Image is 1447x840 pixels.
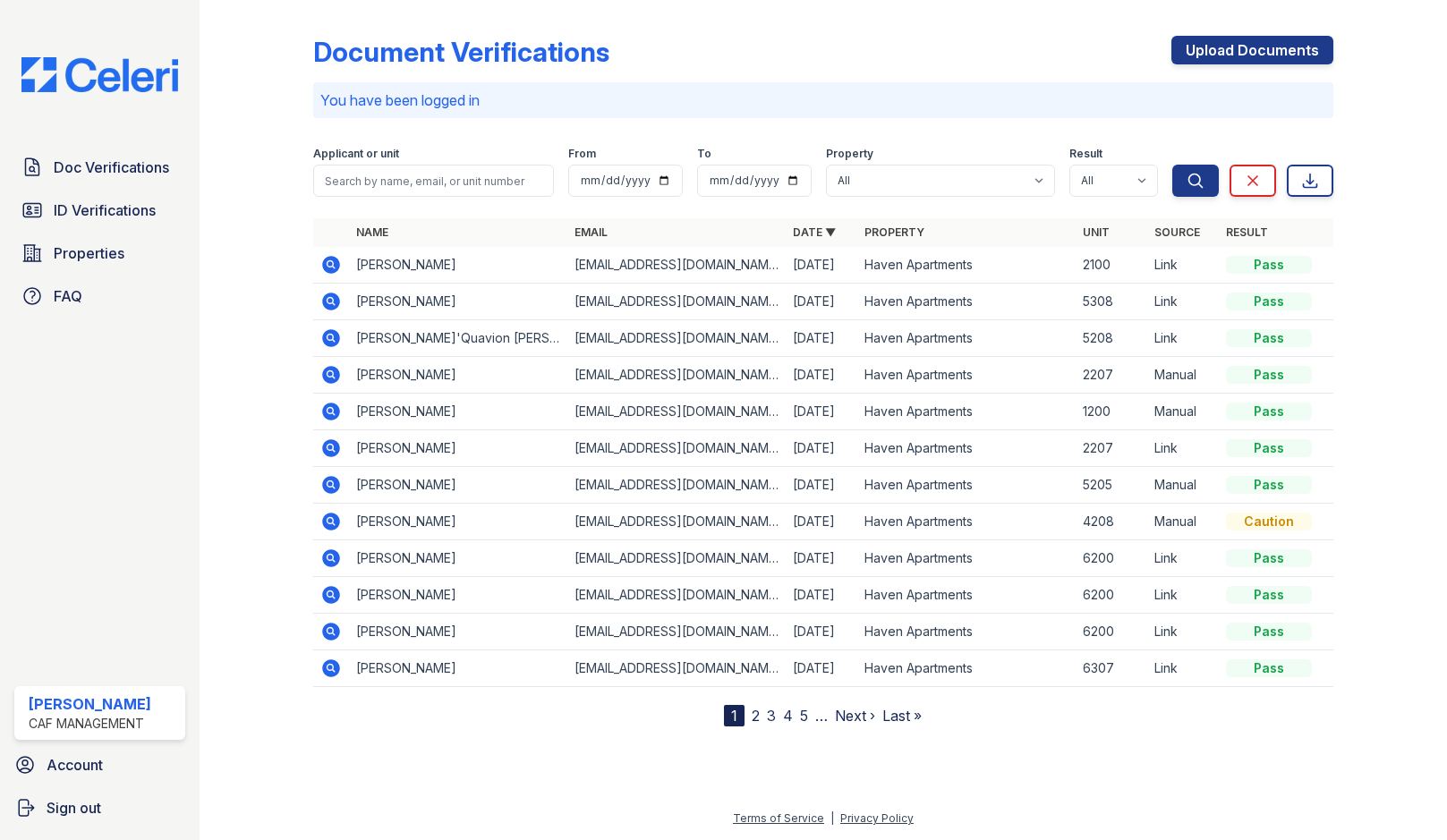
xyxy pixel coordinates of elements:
a: Properties [14,235,185,271]
td: Haven Apartments [857,394,1076,430]
td: [DATE] [786,614,857,650]
a: Unit [1083,225,1110,239]
td: Manual [1147,394,1219,430]
td: Haven Apartments [857,467,1076,504]
td: [DATE] [786,540,857,577]
td: [PERSON_NAME] [349,357,567,394]
div: Pass [1226,256,1312,274]
a: 2 [752,707,760,725]
td: [EMAIL_ADDRESS][DOMAIN_NAME] [567,577,786,614]
td: [DATE] [786,284,857,320]
td: [PERSON_NAME] [349,577,567,614]
a: Name [356,225,388,239]
a: 3 [767,707,776,725]
a: Sign out [7,790,192,826]
label: Applicant or unit [313,147,399,161]
div: 1 [724,705,745,726]
td: Link [1147,614,1219,650]
td: [EMAIL_ADDRESS][DOMAIN_NAME] [567,247,786,284]
td: Link [1147,284,1219,320]
a: Terms of Service [733,811,824,825]
td: [PERSON_NAME] [349,394,567,430]
td: [DATE] [786,247,857,284]
td: [PERSON_NAME] [349,540,567,577]
td: [PERSON_NAME] [349,650,567,687]
td: [PERSON_NAME] [349,504,567,540]
div: Pass [1226,439,1312,457]
div: [PERSON_NAME] [29,693,151,715]
td: [EMAIL_ADDRESS][DOMAIN_NAME] [567,650,786,687]
label: To [697,147,711,161]
a: FAQ [14,278,185,314]
div: Caution [1226,513,1312,530]
a: Doc Verifications [14,149,185,185]
span: FAQ [54,285,82,307]
td: [DATE] [786,577,857,614]
td: 6200 [1076,577,1147,614]
td: Manual [1147,467,1219,504]
td: 6307 [1076,650,1147,687]
a: 5 [800,707,808,725]
td: Haven Apartments [857,247,1076,284]
label: Property [826,147,873,161]
td: [EMAIL_ADDRESS][DOMAIN_NAME] [567,504,786,540]
a: Privacy Policy [840,811,914,825]
td: 5208 [1076,320,1147,357]
a: 4 [783,707,793,725]
td: Haven Apartments [857,320,1076,357]
a: Source [1154,225,1200,239]
a: ID Verifications [14,192,185,228]
td: [EMAIL_ADDRESS][DOMAIN_NAME] [567,394,786,430]
td: [PERSON_NAME] [349,247,567,284]
div: | [830,811,834,825]
td: Link [1147,320,1219,357]
span: Doc Verifications [54,157,169,178]
td: [EMAIL_ADDRESS][DOMAIN_NAME] [567,320,786,357]
td: Link [1147,577,1219,614]
td: [EMAIL_ADDRESS][DOMAIN_NAME] [567,430,786,467]
a: Result [1226,225,1268,239]
a: Upload Documents [1171,36,1333,64]
div: Pass [1226,476,1312,494]
input: Search by name, email, or unit number [313,165,554,197]
span: ID Verifications [54,199,156,221]
td: [EMAIL_ADDRESS][DOMAIN_NAME] [567,540,786,577]
td: [DATE] [786,504,857,540]
td: Haven Apartments [857,504,1076,540]
a: Last » [882,707,922,725]
td: Haven Apartments [857,357,1076,394]
td: [EMAIL_ADDRESS][DOMAIN_NAME] [567,357,786,394]
td: Haven Apartments [857,650,1076,687]
a: Next › [835,707,875,725]
td: 2100 [1076,247,1147,284]
label: Result [1069,147,1102,161]
td: [PERSON_NAME] [349,614,567,650]
td: Haven Apartments [857,430,1076,467]
td: [PERSON_NAME]'Quavion [PERSON_NAME] [349,320,567,357]
label: From [568,147,596,161]
td: 2207 [1076,430,1147,467]
a: Account [7,747,192,783]
td: [DATE] [786,430,857,467]
td: [DATE] [786,650,857,687]
td: 5308 [1076,284,1147,320]
td: Manual [1147,504,1219,540]
a: Email [575,225,608,239]
td: [DATE] [786,467,857,504]
td: Haven Apartments [857,540,1076,577]
div: Pass [1226,329,1312,347]
span: … [815,705,828,726]
div: Pass [1226,293,1312,310]
div: Pass [1226,549,1312,567]
a: Property [864,225,924,239]
td: 6200 [1076,540,1147,577]
td: Link [1147,650,1219,687]
td: Link [1147,430,1219,467]
td: [PERSON_NAME] [349,430,567,467]
div: Pass [1226,623,1312,641]
td: [DATE] [786,394,857,430]
div: Pass [1226,586,1312,604]
div: Pass [1226,403,1312,420]
p: You have been logged in [320,89,1326,111]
